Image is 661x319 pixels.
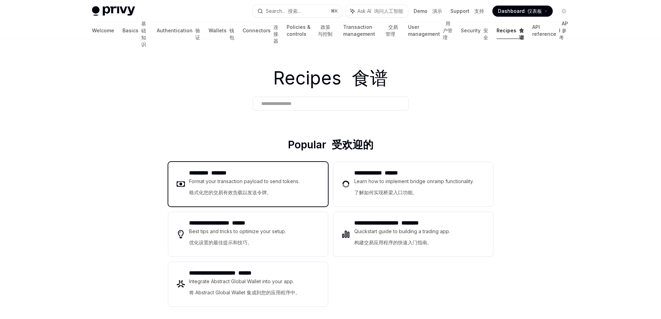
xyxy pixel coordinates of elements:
font: API 参考 [559,21,568,40]
font: 受欢迎的 [332,138,373,151]
a: Demo 演示 [414,8,442,15]
font: 将 Abstract Global Wallet 集成到您的应用程序中。 [189,289,300,295]
div: Best tips and tricks to optimize your setup. [189,227,287,250]
a: Transaction management 交易管理 [343,22,399,39]
span: Ask AI [357,8,403,15]
font: 食谱 [352,67,388,89]
font: 食谱 [519,27,524,40]
font: 验证 [195,27,200,40]
a: **** **** *** **** *Learn how to implement bridge onramp functionality.了解如何实现桥梁入口功能。 [333,162,493,206]
font: 安全 [483,27,488,40]
a: Connectors 连接器 [243,22,278,39]
div: Learn how to implement bridge onramp functionality. [354,177,476,199]
button: Ask AI 询问人工智能 [346,5,408,17]
a: Policies & controls 政策与控制 [287,22,335,39]
span: Dashboard [498,8,542,15]
font: 用户管理 [443,21,452,40]
div: Format your transaction payload to send tokens. [189,177,300,199]
h2: Popular [168,138,493,154]
font: 演示 [432,8,442,14]
a: **** **** **** **Format your transaction payload to send tokens.格式化您的交易有效负载以发送令牌。 [168,162,328,206]
font: 基础知识 [141,21,146,47]
a: Recipes 食谱 [497,22,524,39]
div: Quickstart guide to building a trading app. [354,227,466,250]
button: Toggle dark mode [558,6,569,17]
font: 钱包 [229,27,234,40]
span: ⌘ K [331,8,338,14]
a: Basics 基础知识 [122,22,149,39]
font: 构建交易应用程序的快速入门指南。 [354,239,432,245]
a: User management 用户管理 [408,22,453,39]
a: Authentication 验证 [157,22,200,39]
font: 搜索... [288,8,301,14]
font: 优化设置的最佳提示和技巧。 [189,239,252,245]
a: Support 支持 [450,8,484,15]
font: 支持 [474,8,484,14]
div: Search... [266,7,301,15]
font: 仪表板 [527,8,542,14]
a: Wallets 钱包 [209,22,234,39]
font: 政策与控制 [318,24,332,37]
img: light logo [92,6,135,16]
font: 格式化您的交易有效负载以发送令牌。 [189,189,272,195]
a: API reference API 参考 [532,22,569,39]
font: 询问人工智能 [374,8,403,14]
div: Integrate Abstract Global Wallet into your app. [189,277,301,300]
a: Security 安全 [461,22,488,39]
a: Welcome [92,22,114,39]
font: 了解如何实现桥梁入口功能。 [354,189,417,195]
font: 连接器 [273,24,278,44]
a: Dashboard 仪表板 [492,6,553,17]
button: Search... 搜索...⌘K [253,5,342,17]
font: 交易管理 [385,24,398,37]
